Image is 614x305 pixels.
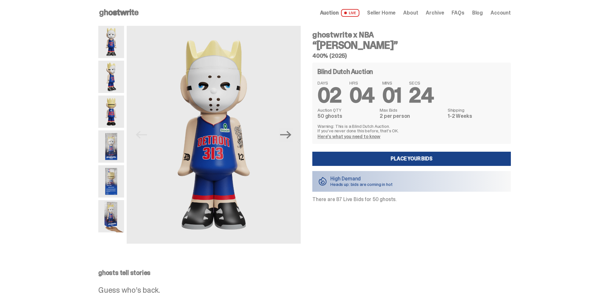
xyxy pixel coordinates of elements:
a: Seller Home [367,10,395,15]
h4: Blind Dutch Auction [317,68,373,75]
span: 04 [349,82,375,109]
a: Blog [472,10,483,15]
p: ghosts tell stories [98,269,511,276]
span: MINS [382,81,402,85]
span: 01 [382,82,402,109]
dt: Shipping [448,108,506,112]
img: Eminem_NBA_400_12.png [98,130,124,163]
span: 02 [317,82,342,109]
dd: 2 per person [380,114,444,119]
a: About [403,10,418,15]
p: High Demand [330,176,393,181]
a: Archive [426,10,444,15]
span: Auction [320,10,339,15]
img: Copy%20of%20Eminem_NBA_400_6.png [98,96,124,128]
img: Copy%20of%20Eminem_NBA_400_1.png [127,26,301,244]
p: Heads up: bids are coming in hot [330,182,393,187]
a: Auction LIVE [320,9,359,17]
span: LIVE [341,9,359,17]
h4: ghostwrite x NBA [312,31,511,39]
p: There are 87 Live Bids for 50 ghosts. [312,197,511,202]
img: eminem%20scale.png [98,200,124,232]
span: HRS [349,81,375,85]
a: FAQs [452,10,464,15]
span: SECS [409,81,434,85]
h5: 400% (2025) [312,53,511,59]
span: 24 [409,82,434,109]
dd: 50 ghosts [317,114,376,119]
dt: Auction QTY [317,108,376,112]
span: DAYS [317,81,342,85]
img: Copy%20of%20Eminem_NBA_400_1.png [98,26,124,58]
dt: Max Bids [380,108,444,112]
h3: “[PERSON_NAME]” [312,40,511,50]
img: Copy%20of%20Eminem_NBA_400_3.png [98,61,124,93]
dd: 1-2 Weeks [448,114,506,119]
button: Next [279,128,293,142]
a: Place your Bids [312,152,511,166]
p: Warning: This is a Blind Dutch Auction. If you’ve never done this before, that’s OK. [317,124,506,133]
a: Here's what you need to know [317,134,380,139]
a: Account [491,10,511,15]
img: Eminem_NBA_400_13.png [98,165,124,198]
